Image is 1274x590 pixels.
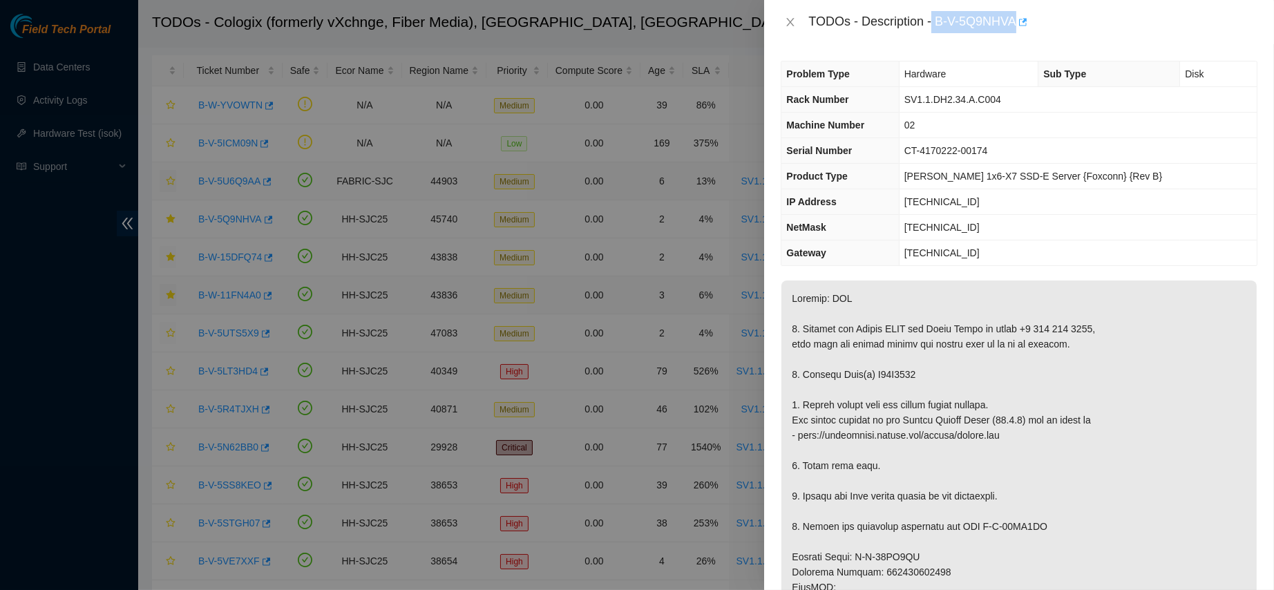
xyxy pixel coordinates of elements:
span: Problem Type [786,68,850,79]
span: IP Address [786,196,836,207]
span: close [785,17,796,28]
span: Machine Number [786,120,864,131]
span: [TECHNICAL_ID] [904,222,980,233]
span: Serial Number [786,145,852,156]
button: Close [781,16,800,29]
span: 02 [904,120,915,131]
span: [TECHNICAL_ID] [904,196,980,207]
span: Hardware [904,68,947,79]
span: Product Type [786,171,847,182]
div: TODOs - Description - B-V-5Q9NHVA [808,11,1257,33]
span: Sub Type [1043,68,1086,79]
span: CT-4170222-00174 [904,145,988,156]
span: Disk [1185,68,1204,79]
span: Rack Number [786,94,848,105]
span: [PERSON_NAME] 1x6-X7 SSD-E Server {Foxconn} {Rev B} [904,171,1163,182]
span: Gateway [786,247,826,258]
span: SV1.1.DH2.34.A.C004 [904,94,1001,105]
span: [TECHNICAL_ID] [904,247,980,258]
span: NetMask [786,222,826,233]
